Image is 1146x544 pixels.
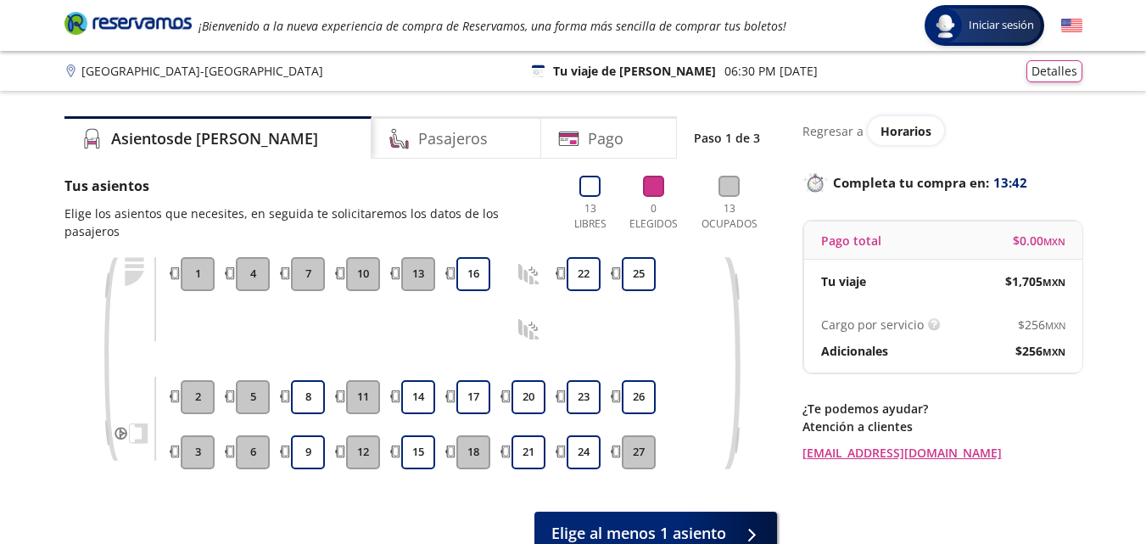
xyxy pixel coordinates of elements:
[802,116,1082,145] div: Regresar a ver horarios
[512,380,545,414] button: 20
[802,444,1082,462] a: [EMAIL_ADDRESS][DOMAIN_NAME]
[346,435,380,469] button: 12
[346,257,380,291] button: 10
[802,400,1082,418] p: ¿Te podemos ayudar?
[1015,342,1065,360] span: $ 256
[291,435,325,469] button: 9
[694,129,760,147] p: Paso 1 de 3
[626,201,682,232] p: 0 Elegidos
[880,123,931,139] span: Horarios
[1026,60,1082,82] button: Detalles
[456,435,490,469] button: 18
[236,257,270,291] button: 4
[401,257,435,291] button: 13
[1043,276,1065,289] small: MXN
[622,380,656,414] button: 26
[456,380,490,414] button: 17
[1043,345,1065,358] small: MXN
[821,232,881,250] p: Pago total
[802,418,1082,435] p: Atención a clientes
[181,435,215,469] button: 3
[1018,316,1065,334] span: $ 256
[821,342,888,360] p: Adicionales
[567,201,613,232] p: 13 Libres
[401,380,435,414] button: 14
[1048,446,1129,527] iframe: Messagebird Livechat Widget
[993,173,1027,193] span: 13:42
[418,127,488,150] h4: Pasajeros
[724,62,818,80] p: 06:30 PM [DATE]
[346,380,380,414] button: 11
[821,316,924,334] p: Cargo por servicio
[567,380,601,414] button: 23
[622,257,656,291] button: 25
[962,17,1041,34] span: Iniciar sesión
[111,127,318,150] h4: Asientos de [PERSON_NAME]
[198,18,786,34] em: ¡Bienvenido a la nueva experiencia de compra de Reservamos, una forma más sencilla de comprar tus...
[64,10,192,36] i: Brand Logo
[401,435,435,469] button: 15
[64,176,551,196] p: Tus asientos
[1043,235,1065,248] small: MXN
[181,257,215,291] button: 1
[1045,319,1065,332] small: MXN
[588,127,623,150] h4: Pago
[1061,15,1082,36] button: English
[291,257,325,291] button: 7
[1013,232,1065,250] span: $ 0.00
[81,62,323,80] p: [GEOGRAPHIC_DATA] - [GEOGRAPHIC_DATA]
[567,435,601,469] button: 24
[236,435,270,469] button: 6
[236,380,270,414] button: 5
[181,380,215,414] button: 2
[622,435,656,469] button: 27
[802,122,864,140] p: Regresar a
[802,171,1082,194] p: Completa tu compra en :
[64,10,192,41] a: Brand Logo
[553,62,716,80] p: Tu viaje de [PERSON_NAME]
[1005,272,1065,290] span: $ 1,705
[567,257,601,291] button: 22
[821,272,866,290] p: Tu viaje
[456,257,490,291] button: 16
[695,201,764,232] p: 13 Ocupados
[512,435,545,469] button: 21
[291,380,325,414] button: 8
[64,205,551,240] p: Elige los asientos que necesites, en seguida te solicitaremos los datos de los pasajeros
